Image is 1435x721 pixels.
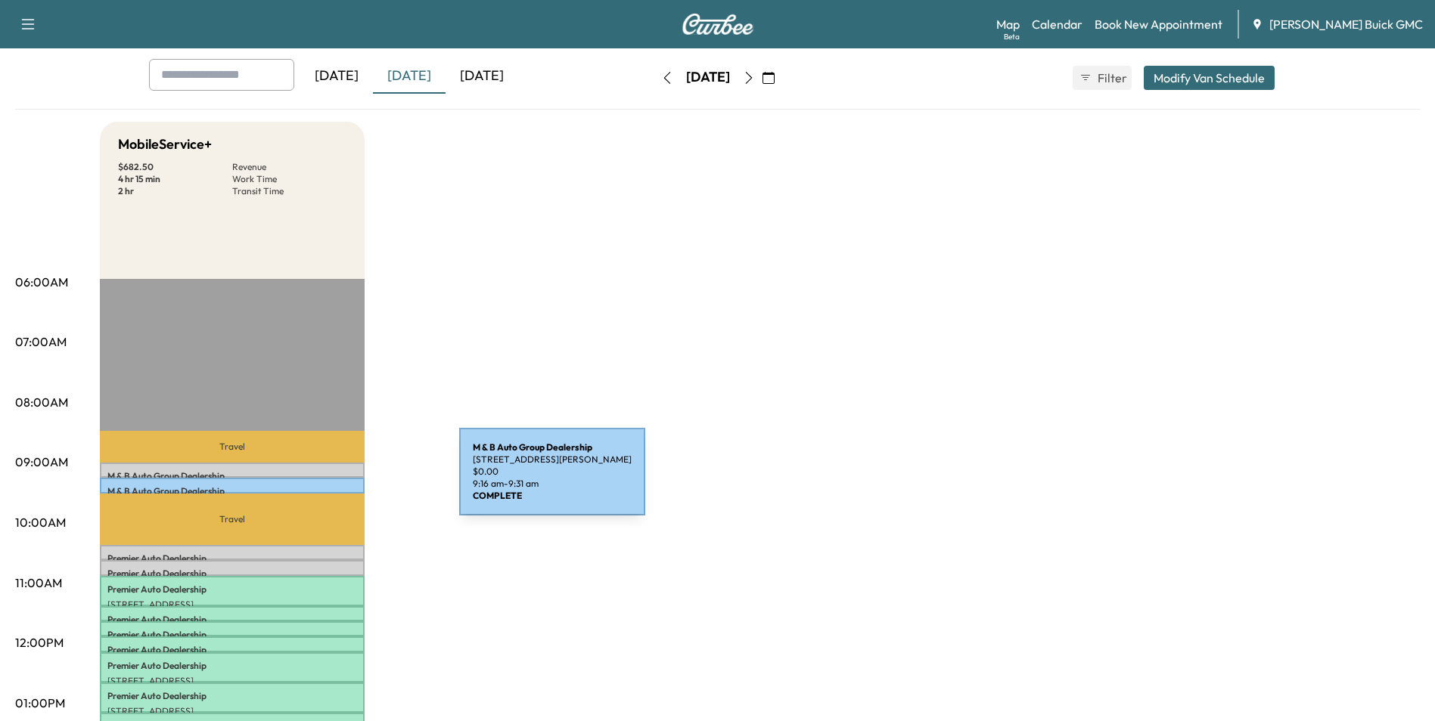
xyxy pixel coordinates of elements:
h5: MobileService+ [118,134,212,155]
p: Premier Auto Dealership [107,660,357,672]
a: Calendar [1032,15,1082,33]
p: [STREET_ADDRESS] [107,599,357,611]
p: $ 682.50 [118,161,232,173]
img: Curbee Logo [682,14,754,35]
p: Premier Auto Dealership [107,583,357,596]
p: [STREET_ADDRESS] [107,675,357,687]
div: [DATE] [373,59,446,94]
span: Filter [1098,69,1125,87]
p: Premier Auto Dealership [107,552,357,565]
p: Travel [100,494,365,546]
p: [STREET_ADDRESS] [107,705,357,717]
p: 11:00AM [15,574,62,592]
p: M & B Auto Group Dealership [107,470,357,482]
p: Premier Auto Dealership [107,690,357,702]
button: Filter [1073,66,1132,90]
p: 01:00PM [15,694,65,712]
p: 07:00AM [15,333,67,351]
p: 09:00AM [15,453,68,471]
button: Modify Van Schedule [1144,66,1275,90]
p: M & B Auto Group Dealership [107,485,357,497]
p: Transit Time [232,185,346,197]
p: Premier Auto Dealership [107,629,357,641]
p: 10:00AM [15,513,66,531]
div: [DATE] [300,59,373,94]
p: Premier Auto Dealership [107,614,357,626]
p: Travel [100,431,365,463]
p: 12:00PM [15,633,64,651]
p: Work Time [232,173,346,185]
p: Premier Auto Dealership [107,568,357,580]
p: Revenue [232,161,346,173]
a: Book New Appointment [1095,15,1222,33]
p: 08:00AM [15,393,68,411]
div: [DATE] [686,68,730,87]
a: MapBeta [996,15,1020,33]
p: 06:00AM [15,273,68,291]
div: Beta [1004,31,1020,42]
div: [DATE] [446,59,518,94]
span: [PERSON_NAME] Buick GMC [1269,15,1423,33]
p: Premier Auto Dealership [107,644,357,656]
p: 4 hr 15 min [118,173,232,185]
p: 2 hr [118,185,232,197]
